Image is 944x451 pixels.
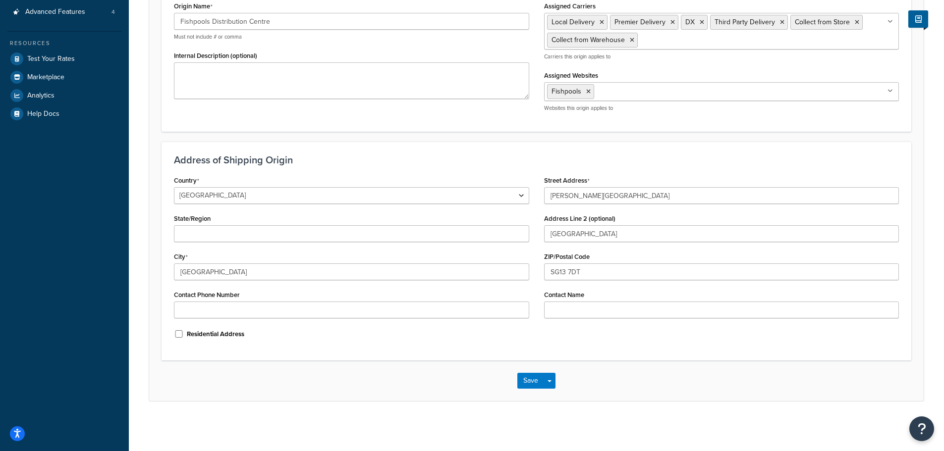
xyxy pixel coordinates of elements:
li: Advanced Features [7,3,121,21]
span: Help Docs [27,110,59,118]
div: Resources [7,39,121,48]
label: Street Address [544,177,590,185]
label: Internal Description (optional) [174,52,257,59]
span: Local Delivery [552,17,595,27]
button: Open Resource Center [909,416,934,441]
label: Assigned Websites [544,72,598,79]
p: Websites this origin applies to [544,104,899,112]
span: 4 [111,8,115,16]
span: Third Party Delivery [715,17,775,27]
span: Advanced Features [25,8,85,16]
a: Help Docs [7,105,121,123]
a: Advanced Features4 [7,3,121,21]
a: Analytics [7,87,121,104]
p: Carriers this origin applies to [544,53,899,60]
label: Address Line 2 (optional) [544,215,615,222]
span: Test Your Rates [27,55,75,63]
label: Assigned Carriers [544,2,596,10]
a: Marketplace [7,68,121,86]
span: Collect from Warehouse [552,35,625,45]
label: Residential Address [187,330,244,339]
label: Contact Name [544,291,584,299]
button: Show Help Docs [908,10,928,28]
span: DX [685,17,695,27]
a: Test Your Rates [7,50,121,68]
span: Analytics [27,92,55,100]
button: Save [517,373,544,389]
label: State/Region [174,215,211,222]
span: Collect from Store [795,17,850,27]
label: Origin Name [174,2,213,10]
span: Fishpools [552,86,581,97]
span: Premier Delivery [614,17,666,27]
label: ZIP/Postal Code [544,253,590,260]
label: Contact Phone Number [174,291,240,299]
span: Marketplace [27,73,64,82]
p: Must not include # or comma [174,33,529,41]
label: Country [174,177,199,185]
label: City [174,253,188,261]
h3: Address of Shipping Origin [174,154,899,165]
